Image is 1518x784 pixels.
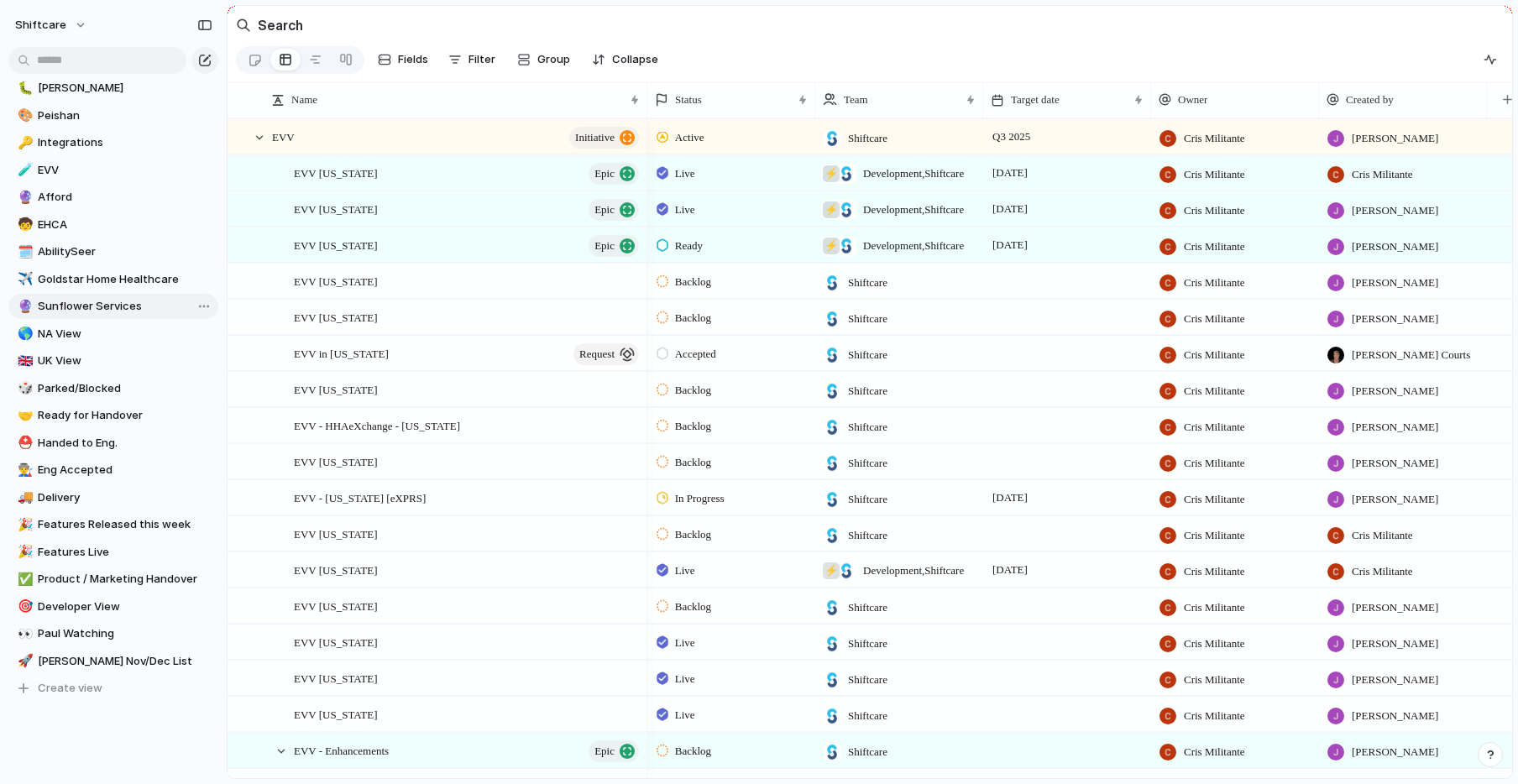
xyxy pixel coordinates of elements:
[8,158,218,183] a: 🧪EVV
[589,740,639,762] button: Epic
[848,455,887,472] span: Shiftcare
[1352,238,1438,255] span: [PERSON_NAME]
[38,326,212,342] span: NA View
[1352,166,1413,183] span: Cris Militante
[8,403,218,428] div: 🤝Ready for Handover
[294,343,389,363] span: EVV in [US_STATE]
[675,201,695,218] span: Live
[1184,455,1245,472] span: Cris Militante
[8,185,218,210] div: 🔮Afford
[675,562,695,579] span: Live
[509,46,578,73] button: Group
[18,433,29,452] div: ⛑️
[1011,91,1060,108] span: Target date
[8,239,218,264] div: 🗓️AbilitySeer
[1184,599,1245,616] span: Cris Militante
[1352,527,1413,544] span: Cris Militante
[294,271,377,290] span: EVV [US_STATE]
[848,419,887,436] span: Shiftcare
[8,103,218,128] div: 🎨Peishan
[8,12,96,39] button: shiftcare
[848,311,887,327] span: Shiftcare
[594,162,615,186] span: Epic
[675,346,716,363] span: Accepted
[988,127,1034,147] span: Q3 2025
[675,526,711,543] span: Backlog
[8,267,218,292] a: ✈️Goldstar Home Healthcare
[8,649,218,674] a: 🚀[PERSON_NAME] Nov/Dec List
[594,740,615,763] span: Epic
[18,79,29,98] div: 🐛
[8,457,218,483] a: 👨‍🏭Eng Accepted
[1184,238,1245,255] span: Cris Militante
[1352,383,1438,400] span: [PERSON_NAME]
[8,348,218,374] div: 🇬🇧UK View
[442,46,502,73] button: Filter
[1352,347,1470,363] span: [PERSON_NAME] Courts
[15,162,32,179] button: 🧪
[38,680,102,697] span: Create view
[1352,130,1438,147] span: [PERSON_NAME]
[1352,274,1438,291] span: [PERSON_NAME]
[575,126,615,149] span: initiative
[38,489,212,506] span: Delivery
[863,201,964,218] span: Development , Shiftcare
[38,298,212,315] span: Sunflower Services
[272,127,295,146] span: EVV
[8,621,218,646] a: 👀Paul Watching
[1352,708,1438,724] span: [PERSON_NAME]
[294,488,426,507] span: EVV - [US_STATE] [eXPRS]
[294,560,377,579] span: EVV [US_STATE]
[1346,91,1394,108] span: Created by
[8,540,218,565] div: 🎉Features Live
[398,51,428,68] span: Fields
[8,76,218,101] a: 🐛[PERSON_NAME]
[1352,744,1438,760] span: [PERSON_NAME]
[1184,202,1245,219] span: Cris Militante
[988,560,1032,580] span: [DATE]
[294,235,377,254] span: EVV [US_STATE]
[18,406,29,426] div: 🤝
[1184,347,1245,363] span: Cris Militante
[294,596,377,615] span: EVV [US_STATE]
[8,212,218,238] a: 🧒EHCA
[38,380,212,397] span: Parked/Blocked
[15,134,32,151] button: 🔑
[294,524,377,543] span: EVV [US_STATE]
[848,635,887,652] span: Shiftcare
[537,51,570,68] span: Group
[1352,419,1438,436] span: [PERSON_NAME]
[8,512,218,537] a: 🎉Features Released this week
[1184,635,1245,652] span: Cris Militante
[675,490,725,507] span: In Progress
[18,597,29,616] div: 🎯
[988,488,1032,508] span: [DATE]
[988,163,1032,183] span: [DATE]
[15,625,32,642] button: 👀
[675,635,695,651] span: Live
[38,353,212,369] span: UK View
[675,743,711,760] span: Backlog
[38,407,212,424] span: Ready for Handover
[38,598,212,615] span: Developer View
[38,653,212,670] span: [PERSON_NAME] Nov/Dec List
[38,217,212,233] span: EHCA
[294,307,377,327] span: EVV [US_STATE]
[8,431,218,456] a: ⛑️Handed to Eng.
[15,571,32,588] button: ✅
[15,489,32,506] button: 🚚
[15,462,32,478] button: 👨‍🏭
[589,199,639,221] button: Epic
[15,544,32,561] button: 🎉
[8,294,218,319] a: 🔮Sunflower Services
[8,676,218,701] button: Create view
[15,435,32,452] button: ⛑️
[848,599,887,616] span: Shiftcare
[294,740,389,760] span: EVV - Enhancements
